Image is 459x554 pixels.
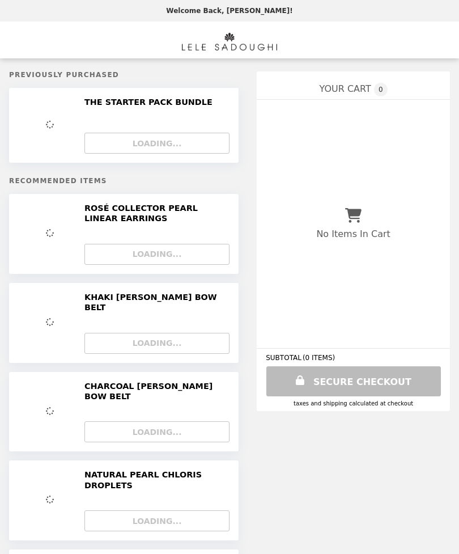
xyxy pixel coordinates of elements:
h5: Recommended Items [9,177,239,185]
div: Taxes and Shipping calculated at checkout [266,400,441,407]
img: Brand Logo [182,28,277,52]
p: Welcome Back, [PERSON_NAME]! [166,7,292,15]
h5: Previously Purchased [9,71,239,79]
span: 0 [374,83,388,96]
span: YOUR CART [319,83,371,94]
h2: ROSÉ COLLECTOR PEARL LINEAR EARRINGS [84,203,227,224]
p: No Items In Cart [316,229,390,239]
span: ( 0 ITEMS ) [303,354,335,362]
h2: NATURAL PEARL CHLORIS DROPLETS [84,470,227,490]
h2: CHARCOAL [PERSON_NAME] BOW BELT [84,381,227,402]
h2: KHAKI [PERSON_NAME] BOW BELT [84,292,227,313]
h2: THE STARTER PACK BUNDLE [84,97,217,107]
span: SUBTOTAL [266,354,303,362]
